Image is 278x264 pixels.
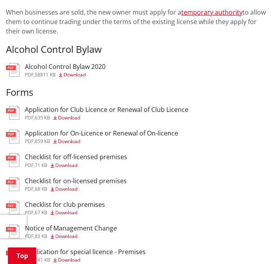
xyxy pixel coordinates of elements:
span: 859 KB [35,138,50,145]
img: document-pdf.svg [6,63,19,77]
div: , [25,139,178,144]
a: temporary authority [181,8,242,17]
a: Checklist for off-licensed premises pdf,71 KB Download [6,153,127,167]
span: Download [55,209,77,216]
img: document-pdf.svg [6,201,19,215]
span: 58811 KB [35,71,56,78]
div: , [25,163,127,168]
h3: Application for Club Licence or Renewal of Club Licence [25,106,188,113]
a: Checklist for club premises pdf,67 KB Download [6,201,105,215]
h3: Alcohol Control Bylaw [6,44,272,55]
span: 83 KB [35,233,47,240]
span: Download [58,138,80,145]
span: pdf [25,186,34,192]
span: Download [58,114,80,121]
iframe: Messenger Launcher [242,231,270,259]
h3: Application for On-Licence or Renewal of On-licence [25,130,178,137]
div: , [25,73,105,77]
img: document-pdf.svg [6,248,19,262]
img: document-pdf.svg [6,106,19,120]
span: Download [55,233,77,240]
a: Notice of Management Change pdf,83 KB Download [6,225,117,239]
span: pdf [25,233,34,240]
a: Alcohol Control Bylaw 2020 pdf,58811 KB Download [6,63,105,77]
h3: Checklist for off-licensed premises [25,153,127,161]
a: Checklist for on-licensed premises pdf,68 KB Download [6,177,127,191]
a: Application for Club Licence or Renewal of Club Licence pdf,635 KB Download [6,106,188,120]
span: Download [55,186,77,192]
div: , [25,187,127,191]
h3: Notice of Management Change [25,225,117,232]
span: pdf [25,162,34,169]
span: 241 KB [35,257,50,263]
h3: Checklist for club premises [25,201,105,208]
span: 68 KB [35,186,47,192]
h3: Application for special licence - Premises [25,248,146,256]
span: pdf [25,71,34,78]
img: document-pdf.svg [6,153,19,167]
h3: Forms [6,87,272,98]
span: 71 KB [35,162,47,169]
h3: Alcohol Control Bylaw 2020 [25,63,105,71]
span: pdf [25,138,34,145]
div: , [25,258,146,262]
a: Application for On-Licence or Renewal of On-licence pdf,859 KB Download [6,130,178,144]
span: pdf [25,114,34,121]
img: document-pdf.svg [6,130,19,143]
span: 635 KB [35,114,50,121]
img: document-pdf.svg [6,177,19,191]
span: 67 KB [35,209,47,216]
a: Application for special licence - Premises pdf,241 KB Download [6,248,146,262]
h3: Checklist for on-licensed premises [25,177,127,185]
p: When businesses are sold, the new owner must apply for a to allow them to continue trading under ... [6,7,272,36]
span: Download [64,71,86,78]
span: Download [58,257,80,263]
div: , [25,234,117,239]
span: Download [55,162,77,169]
a: Top [8,247,36,264]
div: , [25,210,105,215]
div: , [25,115,188,120]
span: pdf [25,209,34,216]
